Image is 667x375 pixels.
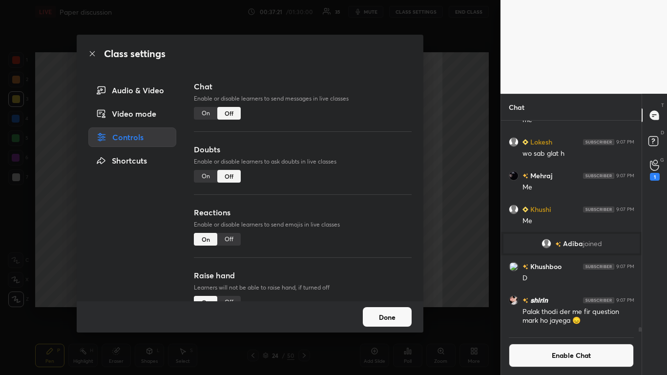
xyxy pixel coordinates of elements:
div: 1 [650,173,660,181]
div: Me [522,216,634,226]
div: Video mode [88,104,176,124]
h6: Khushboo [528,261,562,271]
div: D [522,273,634,283]
img: 4P8fHbbgJtejmAAAAAElFTkSuQmCC [583,207,614,212]
div: 9:07 PM [616,139,634,145]
h6: 𝙨𝙝𝙞𝙧𝙞𝙣 [528,295,548,305]
div: Palak thodi der me fir question mark ho jayega 😞 [522,307,634,326]
img: default.png [541,239,551,249]
div: wo sab glat h [522,149,634,159]
img: no-rating-badge.077c3623.svg [555,242,561,247]
img: Learner_Badge_beginner_1_8b307cf2a0.svg [522,207,528,212]
img: 454beae2cc3f4dcfb2cc6f9d06c43453.jpg [509,171,519,181]
div: On [194,296,217,309]
p: T [661,102,664,109]
div: On [194,170,217,183]
p: Enable or disable learners to send messages in live classes [194,94,412,103]
div: Controls [88,127,176,147]
div: Off [217,233,241,246]
img: 4P8fHbbgJtejmAAAAAElFTkSuQmCC [583,139,614,145]
h6: Khushi [528,204,551,214]
div: Audio & Video [88,81,176,100]
p: Chat [501,94,532,120]
p: Enable or disable learners to ask doubts in live classes [194,157,412,166]
h3: Doubts [194,144,412,155]
h3: Raise hand [194,270,412,281]
div: On [194,233,217,246]
img: 4P8fHbbgJtejmAAAAAElFTkSuQmCC [583,297,614,303]
div: 9:07 PM [616,297,634,303]
img: no-rating-badge.077c3623.svg [522,298,528,303]
img: 3 [509,262,519,271]
span: Adiba [563,240,583,248]
img: 4871ed68edcb45c5a7a87aab8ff37c8b.jpg [509,295,519,305]
p: Enable or disable learners to send emojis in live classes [194,220,412,229]
div: Off [217,296,241,309]
div: 9:07 PM [616,173,634,179]
img: default.png [509,205,519,214]
h3: Chat [194,81,412,92]
button: Done [363,307,412,327]
p: Learners will not be able to raise hand, if turned off [194,283,412,292]
div: Off [217,107,241,120]
h2: Class settings [104,46,166,61]
img: no-rating-badge.077c3623.svg [522,264,528,270]
h6: Mehraj [528,170,552,181]
h6: Lokesh [528,137,552,147]
div: Shortcuts [88,151,176,170]
button: Enable Chat [509,344,634,367]
img: default.png [509,137,519,147]
div: 9:07 PM [616,264,634,270]
p: D [661,129,664,136]
img: 4P8fHbbgJtejmAAAAAElFTkSuQmCC [583,264,614,270]
div: Me [522,183,634,192]
div: On [194,107,217,120]
img: no-rating-badge.077c3623.svg [522,173,528,179]
div: 9:07 PM [616,207,634,212]
p: G [660,156,664,164]
img: Learner_Badge_beginner_1_8b307cf2a0.svg [522,139,528,145]
h3: Reactions [194,207,412,218]
div: Off [217,170,241,183]
span: joined [583,240,602,248]
img: 4P8fHbbgJtejmAAAAAElFTkSuQmCC [583,173,614,179]
div: grid [501,121,642,332]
